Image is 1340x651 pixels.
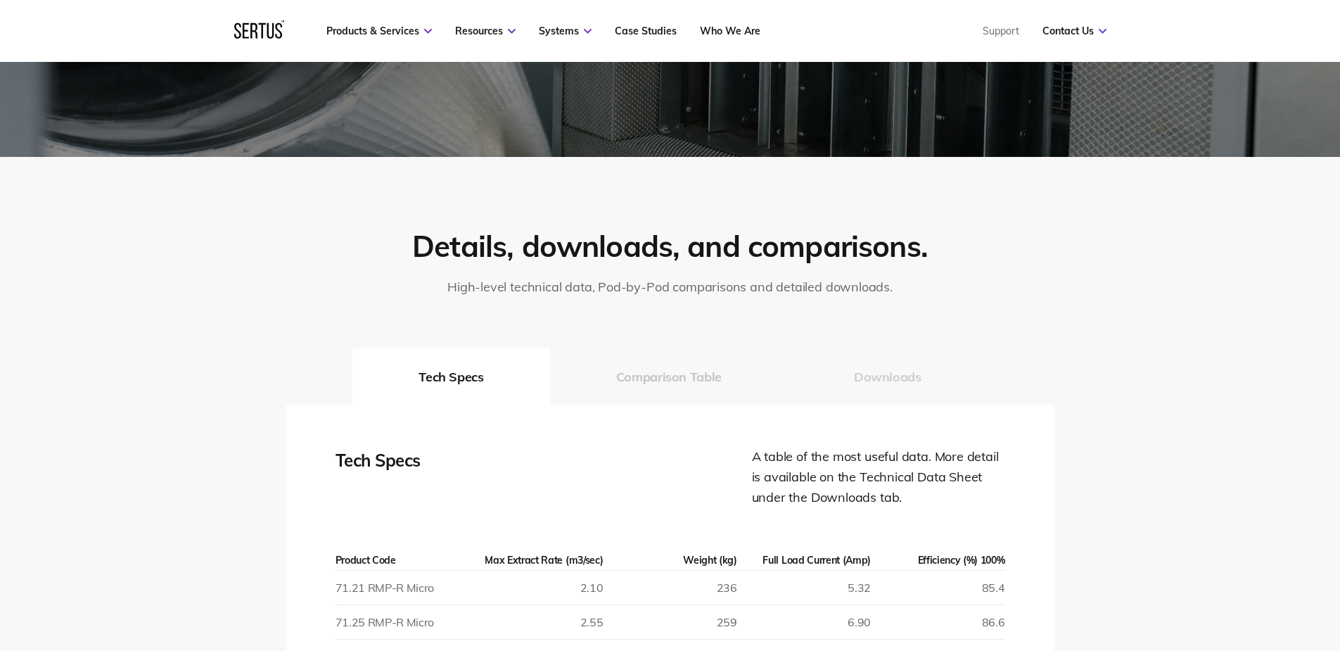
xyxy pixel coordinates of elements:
a: Products & Services [326,25,432,37]
p: High-level technical data, Pod-by-Pod comparisons and detailed downloads. [335,279,1005,295]
a: Contact Us [1042,25,1106,37]
td: 2.55 [469,605,603,639]
th: Full Load Current (Amp) [737,550,871,571]
th: Max Extract Rate (m3/sec) [469,550,603,571]
div: Tech Specs [336,447,476,507]
td: 236 [603,570,736,605]
button: Downloads [788,348,988,405]
td: 259 [603,605,736,639]
td: 86.6 [871,605,1004,639]
th: Weight (kg) [603,550,736,571]
td: 2.10 [469,570,603,605]
a: Who We Are [700,25,760,37]
a: Resources [455,25,516,37]
td: 71.21 RMP-R Micro [336,570,469,605]
button: Comparison Table [550,348,788,405]
a: Support [983,25,1019,37]
td: 5.32 [737,570,871,605]
div: A table of the most useful data. More detail is available on the Technical Data Sheet under the D... [752,447,1005,507]
td: 6.90 [737,605,871,639]
th: Efficiency (%) 100% [871,550,1004,571]
iframe: Chat Widget [1087,488,1340,651]
td: 71.25 RMP-R Micro [336,605,469,639]
a: Systems [539,25,592,37]
a: Case Studies [615,25,677,37]
td: 85.4 [871,570,1004,605]
th: Product Code [336,550,469,571]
